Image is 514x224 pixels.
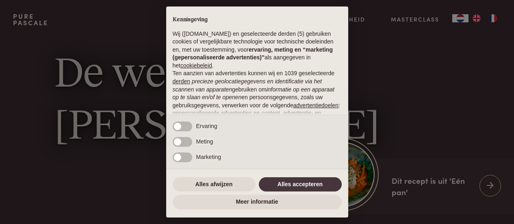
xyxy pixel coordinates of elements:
button: Alles afwijzen [173,177,256,192]
em: precieze geolocatiegegevens en identificatie via het scannen van apparaten [173,78,322,93]
p: Ten aanzien van advertenties kunnen wij en 1039 geselecteerde gebruiken om en persoonsgegevens, z... [173,70,342,125]
h2: Kennisgeving [173,16,342,24]
span: Ervaring [196,123,217,129]
button: derden [173,78,191,86]
button: Alles accepteren [259,177,342,192]
a: cookiebeleid [180,62,212,69]
em: informatie op een apparaat op te slaan en/of te openen [173,86,335,101]
span: Marketing [196,154,221,160]
p: Wij ([DOMAIN_NAME]) en geselecteerde derden (5) gebruiken cookies of vergelijkbare technologie vo... [173,30,342,70]
span: Meting [196,138,213,145]
strong: ervaring, meting en “marketing (gepersonaliseerde advertenties)” [173,46,333,61]
button: advertentiedoelen [293,102,338,110]
button: Meer informatie [173,195,342,209]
